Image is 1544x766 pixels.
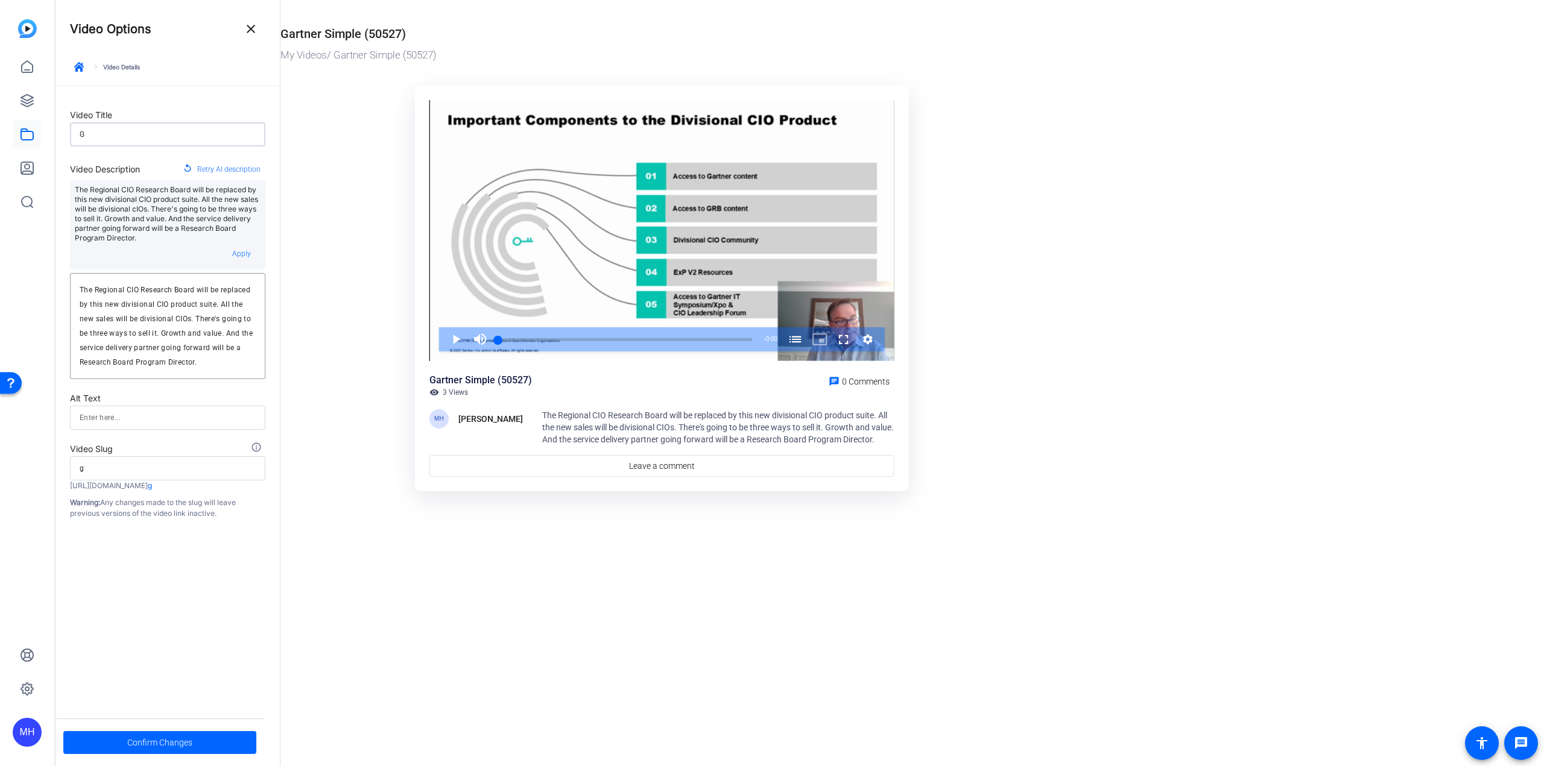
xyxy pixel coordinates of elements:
input: Enter here... [80,410,256,425]
span: g [148,481,152,490]
a: Leave a comment [429,455,894,477]
button: Mute [468,327,492,351]
mat-icon: info_outline [251,442,265,456]
span: [URL][DOMAIN_NAME] [70,481,148,490]
p: The Regional CIO Research Board will be replaced by this new divisional CIO product suite. All th... [75,185,261,243]
button: Confirm Changes [63,731,256,754]
div: [PERSON_NAME] [458,412,523,426]
mat-icon: accessibility [1475,736,1489,750]
div: Video Title [70,108,265,122]
button: Fullscreen [832,327,856,351]
h4: Video Options [70,22,151,36]
mat-icon: message [1514,736,1528,750]
span: 3 Views [443,388,468,397]
div: MH [13,718,42,747]
img: blue-gradient.svg [18,19,37,38]
a: My Videos [280,49,327,61]
span: Confirm Changes [127,731,192,754]
div: Gartner Simple (50527) [280,25,406,43]
div: Progress Bar [498,338,752,341]
button: Chapters [783,327,808,351]
div: Alt Text [70,391,265,406]
mat-icon: replay [183,163,192,175]
div: Volume Level [492,339,492,341]
button: Picture-in-Picture [808,327,832,351]
mat-icon: visibility [429,388,439,397]
span: Video Slug [70,444,113,454]
button: Apply [222,243,261,265]
mat-icon: chat [829,376,840,387]
div: Gartner Simple (50527) [429,373,532,388]
input: Enter here... [80,127,256,142]
span: 0:00 [766,336,777,342]
strong: Warning: [70,498,100,507]
input: Enter here... [80,461,256,476]
span: Leave a comment [629,460,695,472]
span: - [764,336,765,342]
span: The Regional CIO Research Board will be replaced by this new divisional CIO product suite. All th... [542,410,894,444]
div: Video Player [429,100,894,362]
span: Retry AI description [197,162,261,177]
div: MH [429,409,449,429]
span: 0 Comments [842,377,890,386]
div: / Gartner Simple (50527) [280,48,1037,63]
button: Retry AI description [178,159,265,180]
mat-icon: close [244,22,258,36]
a: 0 Comments [824,373,894,388]
button: Play [444,327,468,351]
div: Video Description [70,162,140,177]
span: Apply [232,250,251,258]
p: Any changes made to the slug will leave previous versions of the video link inactive. [70,497,265,519]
